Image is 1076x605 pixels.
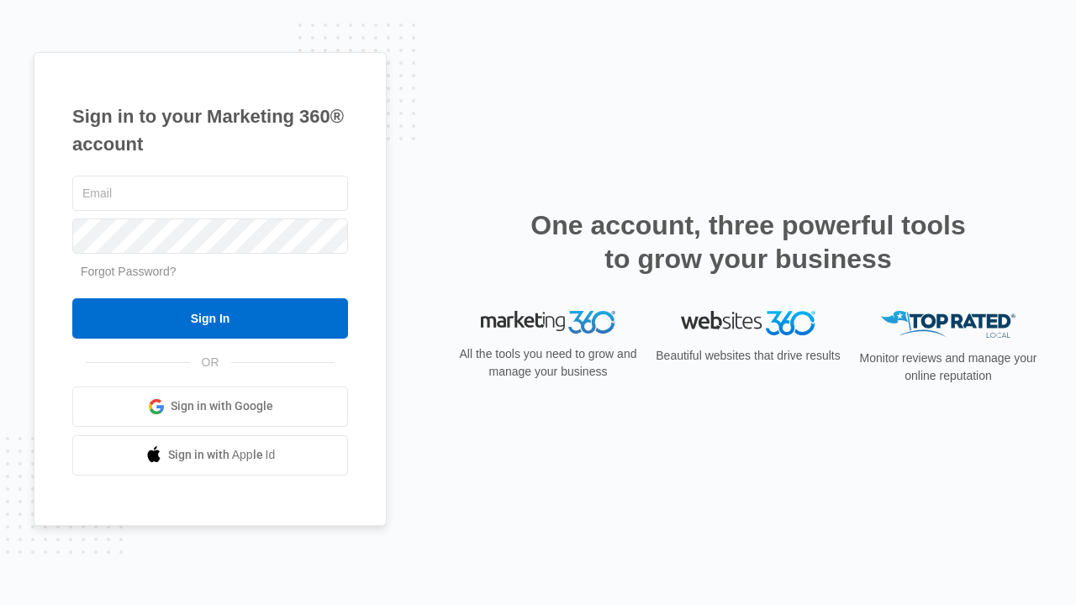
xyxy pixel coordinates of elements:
[168,446,276,464] span: Sign in with Apple Id
[854,350,1042,385] p: Monitor reviews and manage your online reputation
[525,208,971,276] h2: One account, three powerful tools to grow your business
[190,354,231,371] span: OR
[654,347,842,365] p: Beautiful websites that drive results
[81,265,177,278] a: Forgot Password?
[881,311,1015,339] img: Top Rated Local
[72,298,348,339] input: Sign In
[681,311,815,335] img: Websites 360
[72,103,348,158] h1: Sign in to your Marketing 360® account
[72,176,348,211] input: Email
[171,397,273,415] span: Sign in with Google
[454,345,642,381] p: All the tools you need to grow and manage your business
[72,387,348,427] a: Sign in with Google
[72,435,348,476] a: Sign in with Apple Id
[481,311,615,334] img: Marketing 360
